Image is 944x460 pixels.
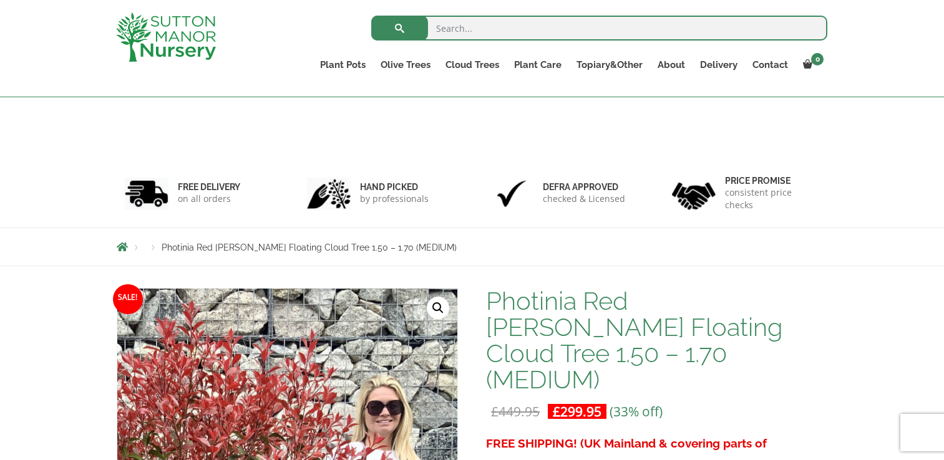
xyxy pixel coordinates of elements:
[811,53,824,65] span: 0
[725,186,820,211] p: consistent price checks
[491,403,540,420] bdi: 449.95
[650,56,693,74] a: About
[438,56,507,74] a: Cloud Trees
[490,178,533,209] img: 3.jpg
[610,403,663,420] span: (33% off)
[553,403,560,420] span: £
[113,284,143,314] span: Sale!
[796,56,827,74] a: 0
[507,56,569,74] a: Plant Care
[373,56,438,74] a: Olive Trees
[427,297,449,319] a: View full-screen image gallery
[693,56,745,74] a: Delivery
[491,403,499,420] span: £
[745,56,796,74] a: Contact
[162,242,457,252] span: Photinia Red [PERSON_NAME] Floating Cloud Tree 1.50 – 1.70 (MEDIUM)
[360,193,429,205] p: by professionals
[178,181,240,193] h6: FREE DELIVERY
[569,56,650,74] a: Topiary&Other
[371,16,827,41] input: Search...
[543,181,625,193] h6: Defra approved
[725,175,820,186] h6: Price promise
[178,193,240,205] p: on all orders
[486,288,827,393] h1: Photinia Red [PERSON_NAME] Floating Cloud Tree 1.50 – 1.70 (MEDIUM)
[553,403,601,420] bdi: 299.95
[360,181,429,193] h6: hand picked
[543,193,625,205] p: checked & Licensed
[116,12,216,62] img: logo
[125,178,168,209] img: 1.jpg
[117,242,828,252] nav: Breadcrumbs
[313,56,373,74] a: Plant Pots
[307,178,351,209] img: 2.jpg
[672,175,716,213] img: 4.jpg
